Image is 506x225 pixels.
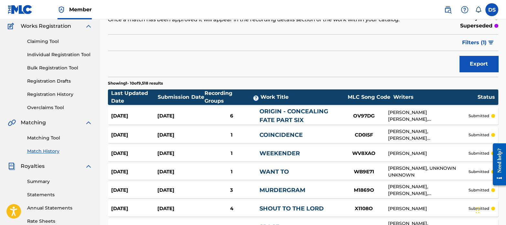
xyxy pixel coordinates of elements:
iframe: Resource Center [488,138,506,190]
div: 1 [204,168,259,176]
button: Filters (1) [458,35,498,51]
div: [PERSON_NAME] [PERSON_NAME], [PERSON_NAME] [PERSON_NAME] [PERSON_NAME] [PERSON_NAME], [PERSON_NAME] [388,109,469,123]
iframe: Chat Widget [474,194,506,225]
span: ? [253,96,258,101]
img: Works Registration [8,22,16,30]
div: 1 [204,150,259,157]
p: submitted [469,169,489,175]
a: Matching Tool [27,135,92,141]
div: [PERSON_NAME] [388,205,469,212]
a: Summary [27,178,92,185]
img: Royalties [8,162,16,170]
a: Match History [27,148,92,155]
p: superseded [460,22,492,30]
img: help [461,6,469,14]
div: 3 [204,187,259,194]
img: expand [85,119,92,127]
div: [DATE] [157,168,204,176]
div: MLC Song Code [345,93,393,101]
div: [DATE] [157,187,204,194]
p: submitted [469,187,489,193]
div: 4 [204,205,259,212]
img: Top Rightsholder [58,6,65,14]
a: WEEKENDER [259,150,300,157]
div: M1869O [340,187,388,194]
div: Recording Groups [205,89,260,105]
div: [PERSON_NAME], [PERSON_NAME], [PERSON_NAME], [PERSON_NAME] [388,183,469,197]
p: submitted [469,150,489,156]
p: Showing 1 - 10 of 9,518 results [108,80,163,86]
div: [DATE] [111,205,157,212]
div: [DATE] [157,205,204,212]
div: 1 [204,131,259,139]
div: Help [458,3,471,16]
div: [DATE] [157,131,204,139]
span: Matching [21,119,46,127]
div: Drag [476,200,480,220]
span: Royalties [21,162,45,170]
img: MLC Logo [8,5,33,14]
img: expand [85,22,92,30]
div: Last Updated Date [111,89,158,105]
span: Member [69,6,92,13]
a: Annual Statements [27,205,92,211]
div: [DATE] [111,187,157,194]
div: [DATE] [111,150,157,157]
div: OV97DG [340,112,388,120]
img: expand [85,162,92,170]
a: SHOUT TO THE LORD [259,205,324,212]
img: search [444,6,452,14]
a: Statements [27,191,92,198]
p: Once a match has been approved it will appear in the recording details section of the work within... [108,16,408,24]
p: submitted [469,132,489,138]
span: Filters ( 1 ) [462,39,487,46]
button: Export [459,56,498,72]
div: [DATE] [111,131,157,139]
img: Matching [8,119,16,127]
div: [PERSON_NAME], [PERSON_NAME] [PERSON_NAME], [PERSON_NAME] [388,128,469,142]
div: [PERSON_NAME], UNKNOWN UNKNOWN [388,165,469,179]
a: Bulk Registration Tool [27,65,92,71]
img: filter [488,41,494,45]
div: X1108O [340,205,388,212]
p: submitted [469,113,489,119]
a: Overclaims Tool [27,104,92,111]
div: Notifications [475,6,481,13]
a: Registration Drafts [27,78,92,85]
div: [DATE] [157,150,204,157]
a: Individual Registration Tool [27,51,92,58]
a: Rate Sheets [27,218,92,225]
div: [DATE] [111,112,157,120]
div: CD0I5F [340,131,388,139]
a: WANT TO [259,168,289,175]
div: 6 [204,112,259,120]
a: MURDERGRAM [259,187,305,194]
div: [DATE] [157,112,204,120]
div: Status [478,93,495,101]
a: ORIGIN - CONCEALING FATE PART SIX [259,108,328,124]
div: User Menu [485,3,498,16]
p: submitted [469,206,489,211]
div: [DATE] [111,168,157,176]
span: Works Registration [21,22,71,30]
div: WV8XAO [340,150,388,157]
div: Work Title [260,93,345,101]
a: Claiming Tool [27,38,92,45]
a: Public Search [441,3,454,16]
div: Writers [393,93,478,101]
div: WB9E71 [340,168,388,176]
a: COINCIDENCE [259,131,303,138]
div: [PERSON_NAME] [388,150,469,157]
a: Registration History [27,91,92,98]
div: Submission Date [158,93,204,101]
